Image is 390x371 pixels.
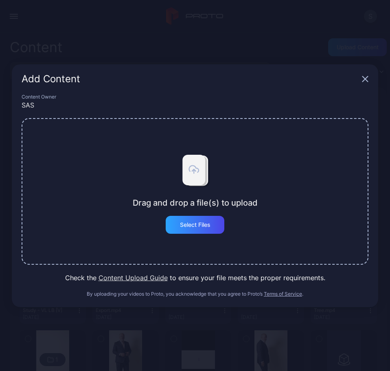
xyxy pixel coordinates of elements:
[22,100,368,110] div: SAS
[99,273,168,283] button: Content Upload Guide
[166,216,224,234] button: Select Files
[133,198,258,208] div: Drag and drop a file(s) to upload
[264,291,302,297] button: Terms of Service
[22,74,359,84] div: Add Content
[22,94,368,100] div: Content Owner
[180,222,210,228] div: Select Files
[22,273,368,283] div: Check the to ensure your file meets the proper requirements.
[22,291,368,297] div: By uploading your videos to Proto, you acknowledge that you agree to Proto’s .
